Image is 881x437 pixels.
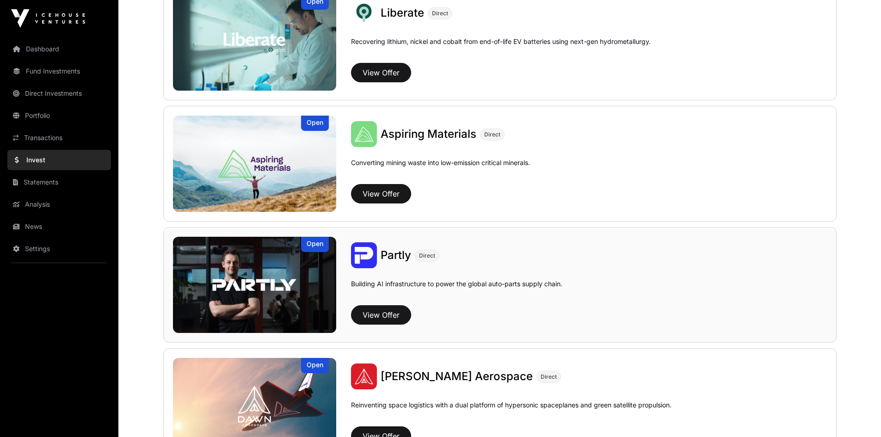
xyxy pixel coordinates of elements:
img: Aspiring Materials [173,116,337,212]
img: Dawn Aerospace [351,363,377,389]
p: Building AI infrastructure to power the global auto-parts supply chain. [351,279,562,302]
a: Aspiring Materials [381,127,476,142]
div: Open [301,358,329,373]
a: Dashboard [7,39,111,59]
p: Recovering lithium, nickel and cobalt from end-of-life EV batteries using next-gen hydrometallurgy. [351,37,651,59]
a: Statements [7,172,111,192]
div: Open [301,116,329,131]
span: [PERSON_NAME] Aerospace [381,369,533,383]
a: Fund Investments [7,61,111,81]
span: Partly [381,248,411,262]
a: Invest [7,150,111,170]
a: Settings [7,239,111,259]
span: Direct [484,131,500,138]
a: [PERSON_NAME] Aerospace [381,369,533,384]
span: Direct [541,373,557,381]
a: News [7,216,111,237]
a: Transactions [7,128,111,148]
button: View Offer [351,63,411,82]
img: Partly [173,237,337,333]
button: View Offer [351,305,411,325]
span: Direct [432,10,448,17]
a: Aspiring MaterialsOpen [173,116,337,212]
a: PartlyOpen [173,237,337,333]
a: Direct Investments [7,83,111,104]
button: View Offer [351,184,411,203]
div: Open [301,237,329,252]
iframe: Chat Widget [835,393,881,437]
a: Partly [381,248,411,263]
span: Liberate [381,6,424,19]
a: Portfolio [7,105,111,126]
span: Aspiring Materials [381,127,476,141]
img: Partly [351,242,377,268]
p: Converting mining waste into low-emission critical minerals. [351,158,530,180]
p: Reinventing space logistics with a dual platform of hypersonic spaceplanes and green satellite pr... [351,400,672,423]
span: Direct [419,252,435,259]
a: Liberate [381,6,424,20]
img: Aspiring Materials [351,121,377,147]
a: Analysis [7,194,111,215]
img: Icehouse Ventures Logo [11,9,85,28]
